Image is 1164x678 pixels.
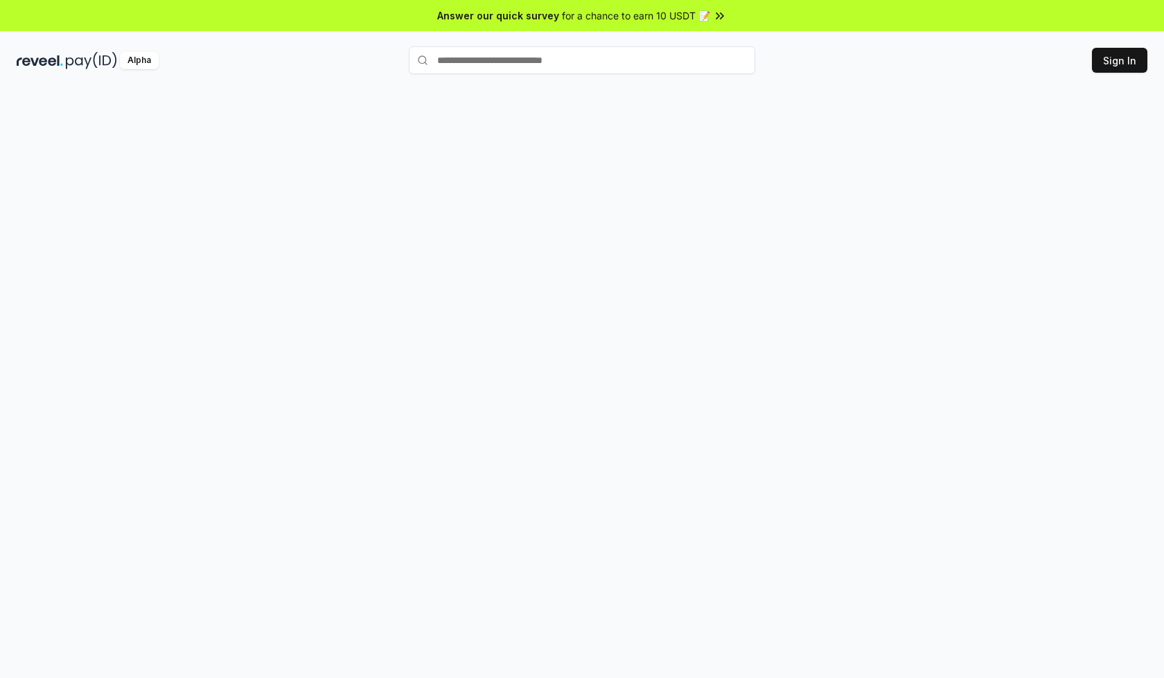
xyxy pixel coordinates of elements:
[120,52,159,69] div: Alpha
[66,52,117,69] img: pay_id
[17,52,63,69] img: reveel_dark
[437,8,559,23] span: Answer our quick survey
[1092,48,1147,73] button: Sign In
[562,8,710,23] span: for a chance to earn 10 USDT 📝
